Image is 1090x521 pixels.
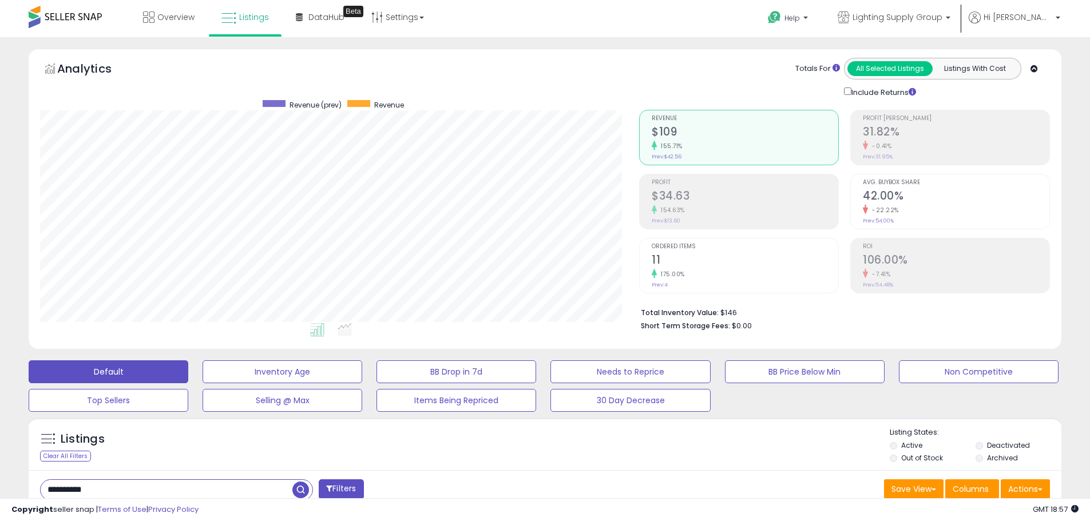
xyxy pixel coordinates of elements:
[148,504,199,515] a: Privacy Policy
[835,85,930,98] div: Include Returns
[652,116,838,122] span: Revenue
[863,244,1049,250] span: ROI
[550,389,710,412] button: 30 Day Decrease
[847,61,933,76] button: All Selected Listings
[868,206,899,214] small: -22.22%
[343,6,363,17] div: Tooltip anchor
[550,360,710,383] button: Needs to Reprice
[57,61,134,79] h5: Analytics
[868,142,891,150] small: -0.41%
[853,11,942,23] span: Lighting Supply Group
[953,483,989,495] span: Columns
[932,61,1017,76] button: Listings With Cost
[868,270,890,279] small: -7.41%
[725,360,885,383] button: BB Price Below Min
[652,244,838,250] span: Ordered Items
[795,63,840,74] div: Totals For
[652,153,681,160] small: Prev: $42.56
[863,125,1049,141] h2: 31.82%
[984,11,1052,23] span: Hi [PERSON_NAME]
[652,180,838,186] span: Profit
[657,142,683,150] small: 155.71%
[890,427,1061,438] p: Listing States:
[899,360,1059,383] button: Non Competitive
[759,2,819,37] a: Help
[1033,504,1079,515] span: 2025-09-11 18:57 GMT
[657,206,685,214] small: 154.63%
[239,11,269,23] span: Listings
[652,217,680,224] small: Prev: $13.60
[61,431,105,447] h5: Listings
[11,504,53,515] strong: Copyright
[203,360,362,383] button: Inventory Age
[29,360,188,383] button: Default
[652,125,838,141] h2: $109
[767,10,782,25] i: Get Help
[969,11,1060,37] a: Hi [PERSON_NAME]
[732,320,752,331] span: $0.00
[29,389,188,412] button: Top Sellers
[901,453,943,463] label: Out of Stock
[863,281,893,288] small: Prev: 114.48%
[40,451,91,462] div: Clear All Filters
[308,11,344,23] span: DataHub
[376,389,536,412] button: Items Being Repriced
[98,504,146,515] a: Terms of Use
[1001,479,1050,499] button: Actions
[11,504,199,515] div: seller snap | |
[641,305,1041,319] li: $146
[652,253,838,269] h2: 11
[652,281,668,288] small: Prev: 4
[784,13,800,23] span: Help
[376,360,536,383] button: BB Drop in 7d
[374,100,404,110] span: Revenue
[863,116,1049,122] span: Profit [PERSON_NAME]
[657,270,685,279] small: 175.00%
[863,189,1049,205] h2: 42.00%
[863,253,1049,269] h2: 106.00%
[884,479,944,499] button: Save View
[863,153,893,160] small: Prev: 31.95%
[203,389,362,412] button: Selling @ Max
[945,479,999,499] button: Columns
[863,217,894,224] small: Prev: 54.00%
[157,11,195,23] span: Overview
[290,100,342,110] span: Revenue (prev)
[987,440,1030,450] label: Deactivated
[641,321,730,331] b: Short Term Storage Fees:
[987,453,1018,463] label: Archived
[652,189,838,205] h2: $34.63
[863,180,1049,186] span: Avg. Buybox Share
[641,308,719,317] b: Total Inventory Value:
[319,479,363,499] button: Filters
[901,440,922,450] label: Active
